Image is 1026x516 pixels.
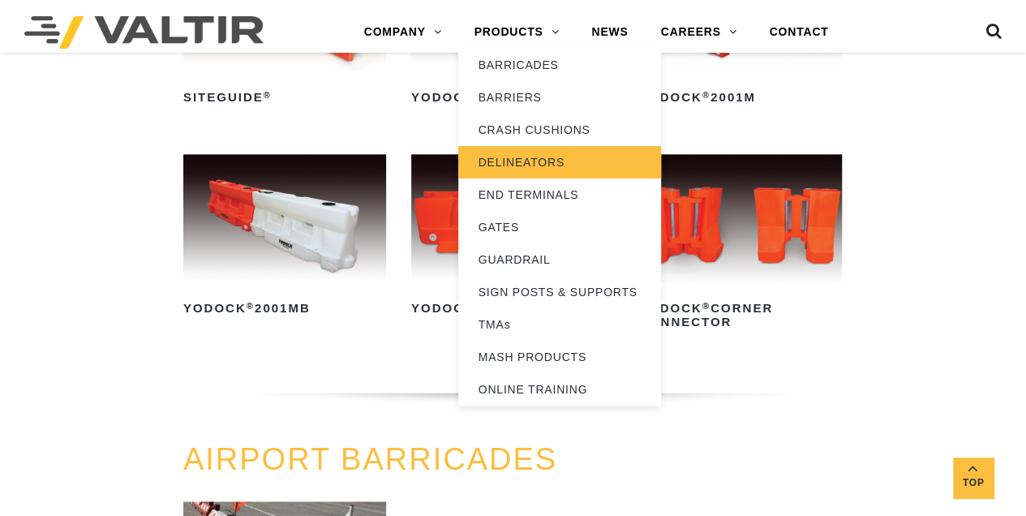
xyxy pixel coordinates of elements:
[183,296,386,322] h2: Yodock 2001MB
[411,296,614,322] h2: Yodock 2001SL
[953,474,994,492] span: Top
[458,276,661,308] a: SIGN POSTS & SUPPORTS
[575,16,644,49] a: NEWS
[702,301,710,311] sup: ®
[639,85,842,111] h2: Yodock 2001M
[753,16,844,49] a: CONTACT
[458,16,576,49] a: PRODUCTS
[458,211,661,243] a: GATES
[348,16,458,49] a: COMPANY
[458,341,661,373] a: MASH PRODUCTS
[458,178,661,211] a: END TERMINALS
[953,458,994,498] a: Top
[458,308,661,341] a: TMAs
[639,296,842,335] h2: Yodock Corner Connector
[411,85,614,111] h2: Yodock 2001
[458,114,661,146] a: CRASH CUSHIONS
[702,90,710,100] sup: ®
[264,90,272,100] sup: ®
[458,373,661,406] a: ONLINE TRAINING
[24,16,264,49] img: Valtir
[411,154,614,321] a: Yodock®2001SL
[458,243,661,276] a: GUARDRAIL
[639,154,842,334] a: Yodock®Corner Connector
[183,154,386,321] a: Yodock®2001MB
[458,146,661,178] a: DELINEATORS
[458,49,661,81] a: BARRICADES
[247,301,255,311] sup: ®
[645,16,753,49] a: CAREERS
[458,81,661,114] a: BARRIERS
[183,85,386,111] h2: SiteGuide
[183,442,557,476] a: AIRPORT BARRICADES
